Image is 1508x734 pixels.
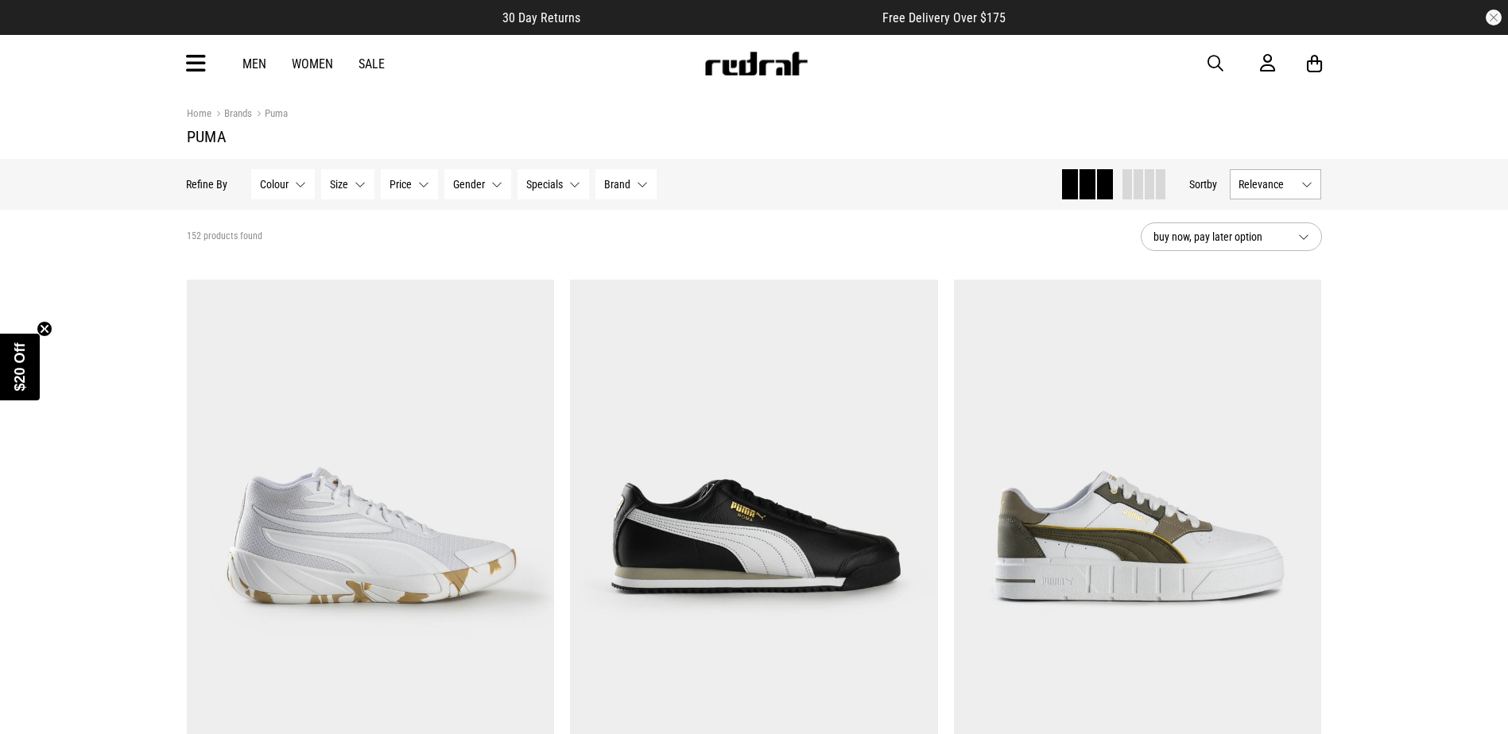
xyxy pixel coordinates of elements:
[454,178,486,191] span: Gender
[445,169,512,199] button: Gender
[187,230,262,243] span: 152 products found
[252,169,316,199] button: Colour
[1239,178,1296,191] span: Relevance
[359,56,385,71] a: Sale
[1141,222,1322,251] button: buy now, pay later option
[252,107,288,122] a: Puma
[382,169,439,199] button: Price
[187,127,1322,146] h1: Puma
[242,56,266,71] a: Men
[390,178,413,191] span: Price
[292,56,333,71] a: Women
[187,107,211,119] a: Home
[882,10,1006,25] span: Free Delivery Over $175
[12,342,28,391] span: $20 Off
[37,321,52,337] button: Close teaser
[1208,178,1218,191] span: by
[596,169,657,199] button: Brand
[1153,227,1285,246] span: buy now, pay later option
[518,169,590,199] button: Specials
[331,178,349,191] span: Size
[605,178,631,191] span: Brand
[261,178,289,191] span: Colour
[322,169,375,199] button: Size
[612,10,851,25] iframe: Customer reviews powered by Trustpilot
[527,178,564,191] span: Specials
[1231,169,1322,199] button: Relevance
[1190,175,1218,194] button: Sortby
[704,52,808,75] img: Redrat logo
[502,10,580,25] span: 30 Day Returns
[187,178,228,191] p: Refine By
[211,107,252,122] a: Brands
